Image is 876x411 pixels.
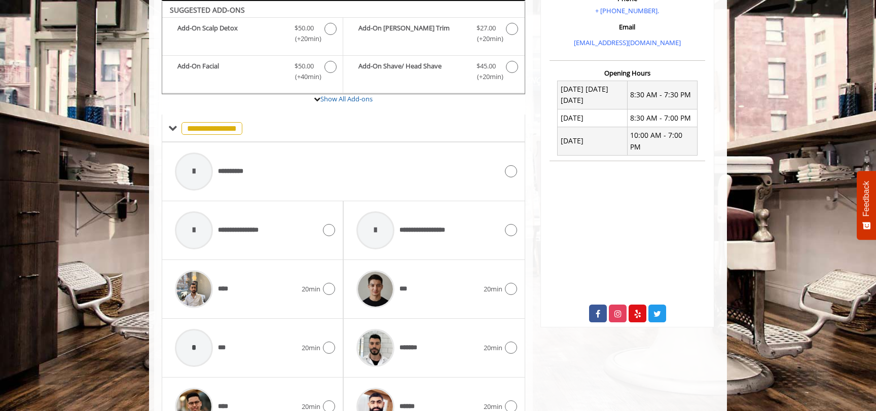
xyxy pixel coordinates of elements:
[348,23,519,47] label: Add-On Beard Trim
[857,171,876,240] button: Feedback - Show survey
[550,69,705,77] h3: Opening Hours
[170,5,245,15] b: SUGGESTED ADD-ONS
[552,23,703,30] h3: Email
[289,71,319,82] span: (+40min )
[471,33,501,44] span: (+20min )
[595,6,659,15] a: + [PHONE_NUMBER].
[302,284,320,294] span: 20min
[558,127,628,156] td: [DATE]
[358,61,466,82] b: Add-On Shave/ Head Shave
[167,61,338,85] label: Add-On Facial
[471,71,501,82] span: (+20min )
[627,81,697,109] td: 8:30 AM - 7:30 PM
[862,181,871,216] span: Feedback
[484,343,502,353] span: 20min
[289,33,319,44] span: (+20min )
[348,61,519,85] label: Add-On Shave/ Head Shave
[177,23,284,44] b: Add-On Scalp Detox
[167,23,338,47] label: Add-On Scalp Detox
[295,23,314,33] span: $50.00
[477,23,496,33] span: $27.00
[295,61,314,71] span: $50.00
[574,38,681,47] a: [EMAIL_ADDRESS][DOMAIN_NAME]
[177,61,284,82] b: Add-On Facial
[627,109,697,127] td: 8:30 AM - 7:00 PM
[162,1,525,95] div: Buzz Cut/Senior Cut Add-onS
[477,61,496,71] span: $45.00
[320,94,373,103] a: Show All Add-ons
[358,23,466,44] b: Add-On [PERSON_NAME] Trim
[484,284,502,294] span: 20min
[558,109,628,127] td: [DATE]
[627,127,697,156] td: 10:00 AM - 7:00 PM
[558,81,628,109] td: [DATE] [DATE] [DATE]
[302,343,320,353] span: 20min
